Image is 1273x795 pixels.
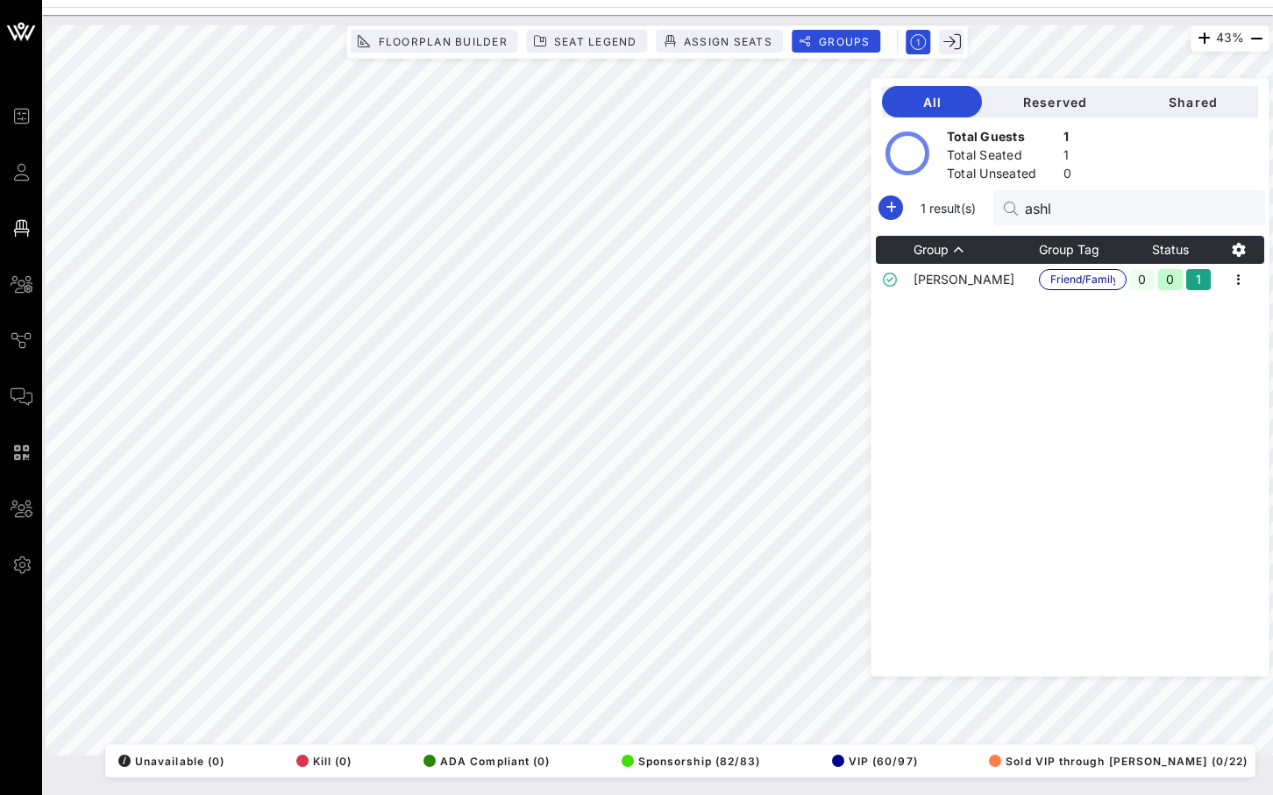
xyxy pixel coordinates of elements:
span: Assign Seats [683,35,772,48]
span: Group Tag [1039,242,1099,257]
button: Shared [1127,86,1258,117]
span: Shared [1141,95,1244,110]
div: 1 [1063,146,1071,168]
button: All [882,86,982,117]
span: Groups [818,35,871,48]
button: Floorplan Builder [351,30,517,53]
th: Status [1127,236,1214,264]
div: 0 [1063,165,1071,187]
div: Total Unseated [947,165,1056,187]
div: 0 [1158,269,1183,290]
span: Sponsorship (82/83) [622,755,760,768]
button: ADA Compliant (0) [418,749,550,773]
span: 1 result(s) [914,199,983,217]
span: Seat Legend [553,35,637,48]
span: Floorplan Builder [377,35,507,48]
div: 1 [1186,269,1211,290]
th: Group: Sorted ascending. Activate to sort descending. [914,236,1039,264]
span: ADA Compliant (0) [423,755,550,768]
span: VIP (60/97) [832,755,918,768]
span: Kill (0) [296,755,352,768]
div: Total Guests [947,128,1056,150]
div: / [118,755,131,767]
button: Seat Legend [527,30,648,53]
div: Total Seated [947,146,1056,168]
span: Unavailable (0) [118,755,224,768]
td: [PERSON_NAME] [914,264,1039,295]
button: Sold VIP through [PERSON_NAME] (0/22) [984,749,1248,773]
div: 43% [1191,25,1269,52]
button: VIP (60/97) [827,749,918,773]
button: Reserved [982,86,1127,117]
th: Group Tag [1039,236,1127,264]
span: Group [914,242,949,257]
div: 0 [1130,269,1155,290]
span: Friend/Family [1050,270,1115,289]
button: Sponsorship (82/83) [616,749,760,773]
button: /Unavailable (0) [113,749,224,773]
button: Kill (0) [291,749,352,773]
button: Assign Seats [657,30,783,53]
span: All [896,95,968,110]
span: Sold VIP through [PERSON_NAME] (0/22) [989,755,1248,768]
div: 1 [1063,128,1071,150]
span: Reserved [996,95,1113,110]
button: Groups [792,30,881,53]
